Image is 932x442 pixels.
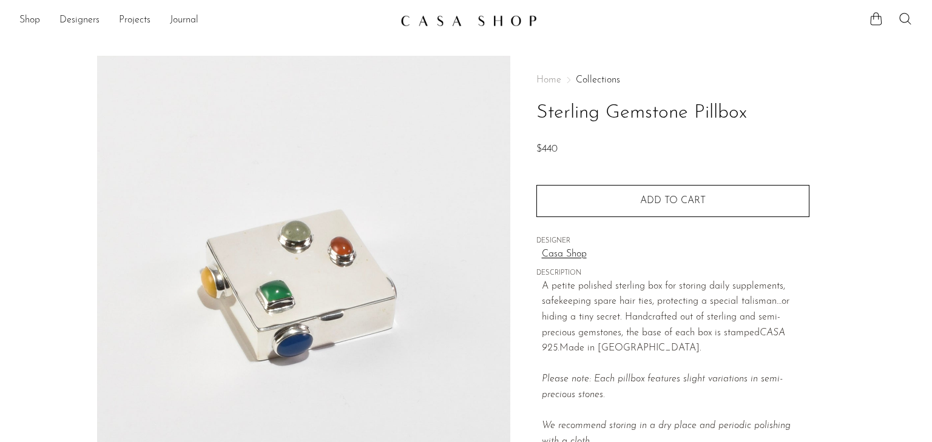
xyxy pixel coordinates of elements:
[170,13,198,28] a: Journal
[536,144,558,154] span: $440
[59,13,100,28] a: Designers
[536,236,809,247] span: DESIGNER
[536,75,809,85] nav: Breadcrumbs
[19,13,40,28] a: Shop
[640,196,706,206] span: Add to cart
[536,185,809,216] button: Add to cart
[576,75,620,85] a: Collections
[19,10,391,31] nav: Desktop navigation
[536,268,809,279] span: DESCRIPTION
[119,13,150,28] a: Projects
[19,10,391,31] ul: NEW HEADER MENU
[536,98,809,129] h1: Sterling Gemstone Pillbox
[542,247,809,263] a: Casa Shop
[536,75,561,85] span: Home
